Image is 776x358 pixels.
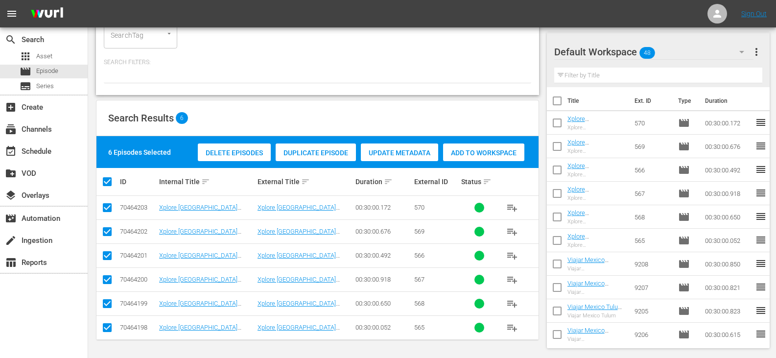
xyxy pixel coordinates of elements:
a: Viajar Mexico [GEOGRAPHIC_DATA] (DU) [567,280,627,302]
button: more_vert [751,40,762,64]
td: 570 [631,111,674,135]
span: Episode [678,258,690,270]
td: 00:30:00.052 [701,229,755,252]
span: reorder [755,305,767,316]
div: Default Workspace [554,38,753,66]
div: External ID [414,178,458,186]
th: Type [672,87,699,115]
span: Episode [678,282,690,293]
div: 70464200 [120,276,156,283]
span: Schedule [5,145,17,157]
div: Xplore [GEOGRAPHIC_DATA] [GEOGRAPHIC_DATA] 1 [567,242,627,248]
a: Sign Out [741,10,767,18]
span: 568 [414,300,424,307]
button: playlist_add [500,220,524,243]
span: Episode [678,141,690,152]
button: Update Metadata [361,143,438,161]
div: Internal Title [159,176,254,188]
span: reorder [755,234,767,246]
span: playlist_add [506,322,518,334]
span: reorder [755,164,767,175]
td: 00:30:00.492 [701,158,755,182]
div: Xplore [GEOGRAPHIC_DATA] [GEOGRAPHIC_DATA] 2 [567,218,627,225]
span: 565 [414,324,424,331]
span: Series [36,81,54,91]
span: menu [6,8,18,20]
span: Episode [678,164,690,176]
span: Overlays [5,190,17,201]
button: Open [165,29,174,38]
span: playlist_add [506,274,518,286]
div: Viajar Mexico Tulum [567,312,627,319]
a: Xplore [GEOGRAPHIC_DATA] Bruges 1 (DU) [159,324,241,338]
div: Xplore [GEOGRAPHIC_DATA] [GEOGRAPHIC_DATA] [567,124,627,131]
a: Viajar Mexico [GEOGRAPHIC_DATA] (DU) [567,256,627,278]
div: 70464203 [120,204,156,211]
div: Duration [355,176,411,188]
div: Xplore [GEOGRAPHIC_DATA] Bruges 2 [567,171,627,178]
td: 9205 [631,299,674,323]
span: more_vert [751,46,762,58]
span: reorder [755,187,767,199]
td: 00:30:00.172 [701,111,755,135]
span: Search Results [108,112,174,124]
span: Episode [678,117,690,129]
span: VOD [5,167,17,179]
div: 70464201 [120,252,156,259]
div: 70464198 [120,324,156,331]
span: Episode [678,235,690,246]
span: Update Metadata [361,149,438,157]
td: 00:30:00.821 [701,276,755,299]
div: Xplore [GEOGRAPHIC_DATA] Ghent [567,148,627,154]
button: Delete Episodes [198,143,271,161]
span: 566 [414,252,424,259]
span: Delete Episodes [198,149,271,157]
div: Viajar [GEOGRAPHIC_DATA] [GEOGRAPHIC_DATA] [567,265,627,272]
td: 569 [631,135,674,158]
td: 00:30:00.850 [701,252,755,276]
div: Status [461,176,497,188]
span: sort [384,177,393,186]
a: Xplore [GEOGRAPHIC_DATA] [GEOGRAPHIC_DATA] (DU) [567,115,627,144]
td: 9206 [631,323,674,346]
button: Duplicate Episode [276,143,356,161]
td: 568 [631,205,674,229]
div: Viajar [GEOGRAPHIC_DATA] [GEOGRAPHIC_DATA] [567,289,627,295]
span: reorder [755,281,767,293]
span: Reports [5,257,17,268]
td: 566 [631,158,674,182]
span: Episode [36,66,58,76]
button: playlist_add [500,244,524,267]
a: Xplore [GEOGRAPHIC_DATA] Ghent (DU) [159,228,241,242]
span: 48 [639,43,655,63]
td: 00:30:00.918 [701,182,755,205]
td: 9208 [631,252,674,276]
span: Channels [5,123,17,135]
span: Create [5,101,17,113]
span: sort [483,177,492,186]
th: Title [567,87,629,115]
td: 00:30:00.615 [701,323,755,346]
span: Duplicate Episode [276,149,356,157]
span: 6 [176,112,188,124]
div: Viajar [GEOGRAPHIC_DATA] [GEOGRAPHIC_DATA] [567,336,627,342]
div: 00:30:00.918 [355,276,411,283]
span: Episode [20,66,31,77]
td: 567 [631,182,674,205]
span: Episode [678,211,690,223]
a: Xplore [GEOGRAPHIC_DATA] Bruges 2 (DU) [159,252,241,266]
span: Asset [36,51,52,61]
a: Viajar Mexico Tulum (DU) [567,303,624,318]
button: playlist_add [500,196,524,219]
span: Episode [678,329,690,340]
span: playlist_add [506,202,518,214]
span: reorder [755,117,767,128]
td: 00:30:00.823 [701,299,755,323]
span: Automation [5,213,17,224]
div: 70464202 [120,228,156,235]
a: Xplore [GEOGRAPHIC_DATA] [GEOGRAPHIC_DATA] [258,204,340,218]
span: reorder [755,328,767,340]
img: ans4CAIJ8jUAAAAAAAAAAAAAAAAAAAAAAAAgQb4GAAAAAAAAAAAAAAAAAAAAAAAAJMjXAAAAAAAAAAAAAAAAAAAAAAAAgAT5G... [24,2,71,25]
span: 570 [414,204,424,211]
p: Search Filters: [104,58,531,67]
